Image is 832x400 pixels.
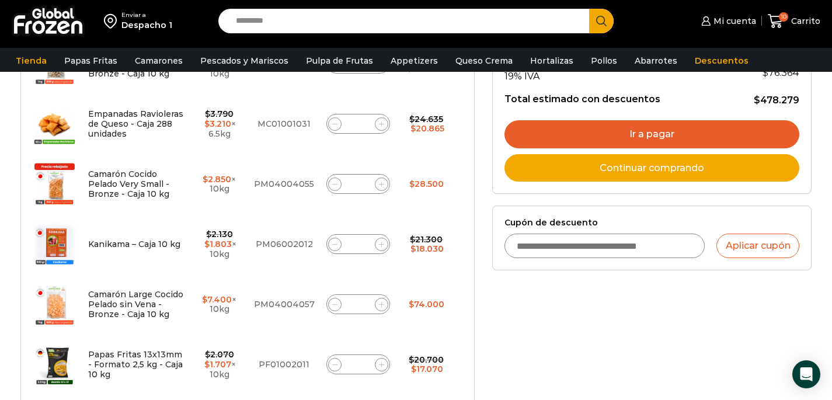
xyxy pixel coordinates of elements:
span: $ [205,349,210,360]
label: Cupón de descuento [504,218,799,228]
bdi: 17.070 [411,364,443,374]
td: PM04004055 [248,154,321,214]
span: 76.364 [763,67,799,78]
span: 10 [779,12,788,22]
bdi: 1.803 [204,239,232,249]
a: Empanadas Ravioleras de Queso - Caja 288 unidades [88,109,183,139]
input: Product quantity [350,296,366,312]
bdi: 3.790 [205,109,234,119]
a: Mi cuenta [698,9,756,33]
td: MC01001031 [248,94,321,154]
button: Search button [589,9,614,33]
bdi: 2.070 [205,349,234,360]
span: $ [409,114,415,124]
td: × 10kg [191,214,248,274]
a: Camarones [129,50,189,72]
input: Product quantity [350,176,366,192]
bdi: 20.865 [410,123,444,134]
button: Aplicar cupón [716,234,799,258]
a: Appetizers [385,50,444,72]
span: Mi cuenta [711,15,756,27]
span: $ [411,364,416,374]
td: PM06002012 [248,214,321,274]
span: $ [202,294,207,305]
td: × 6.5kg [191,94,248,154]
span: $ [410,234,415,245]
div: Enviar a [121,11,172,19]
span: $ [204,119,210,129]
span: Carrito [788,15,820,27]
bdi: 21.300 [410,234,443,245]
th: 19% IVA [504,61,726,84]
td: × 10kg [191,154,248,214]
input: Product quantity [350,356,366,373]
span: $ [409,179,415,189]
bdi: 18.030 [410,244,444,254]
img: address-field-icon.svg [104,11,121,31]
span: $ [410,123,416,134]
bdi: 24.635 [409,114,443,124]
input: Product quantity [350,236,366,252]
a: Ir a pagar [504,120,799,148]
a: Hortalizas [524,50,579,72]
bdi: 2.130 [206,229,233,239]
td: PF01002011 [248,335,321,395]
bdi: 74.000 [409,299,444,309]
span: $ [206,229,211,239]
a: Camarón Cocido Pelado Very Small - Bronze - Caja 10 kg [88,169,169,199]
span: $ [409,354,414,365]
bdi: 478.279 [754,95,799,106]
a: Continuar comprando [504,154,799,182]
a: Abarrotes [629,50,683,72]
div: Open Intercom Messenger [792,360,820,388]
a: Tienda [10,50,53,72]
input: Product quantity [350,116,366,132]
span: $ [204,239,210,249]
bdi: 28.500 [409,179,444,189]
a: 10 Carrito [768,8,820,35]
span: $ [754,95,760,106]
a: Pescados y Mariscos [194,50,294,72]
a: Kanikama – Caja 10 kg [88,239,180,249]
span: $ [410,244,416,254]
bdi: 2.850 [203,174,231,185]
div: Despacho 1 [121,19,172,31]
a: Queso Crema [450,50,518,72]
th: Total estimado con descuentos [504,84,726,106]
a: Papas Fritas [58,50,123,72]
bdi: 1.707 [204,359,231,370]
span: $ [763,67,768,78]
bdi: 3.210 [204,119,231,129]
span: $ [204,359,210,370]
span: $ [203,174,208,185]
td: × 10kg [191,335,248,395]
td: × 10kg [191,274,248,335]
bdi: 20.700 [409,354,444,365]
a: Pollos [585,50,623,72]
a: Papas Fritas 13x13mm - Formato 2,5 kg - Caja 10 kg [88,349,183,380]
a: Pulpa de Frutas [300,50,379,72]
span: $ [205,109,210,119]
a: Descuentos [689,50,754,72]
td: PM04004057 [248,274,321,335]
bdi: 7.400 [202,294,232,305]
a: Camarón Large Cocido Pelado sin Vena - Bronze - Caja 10 kg [88,289,183,319]
span: $ [409,299,414,309]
